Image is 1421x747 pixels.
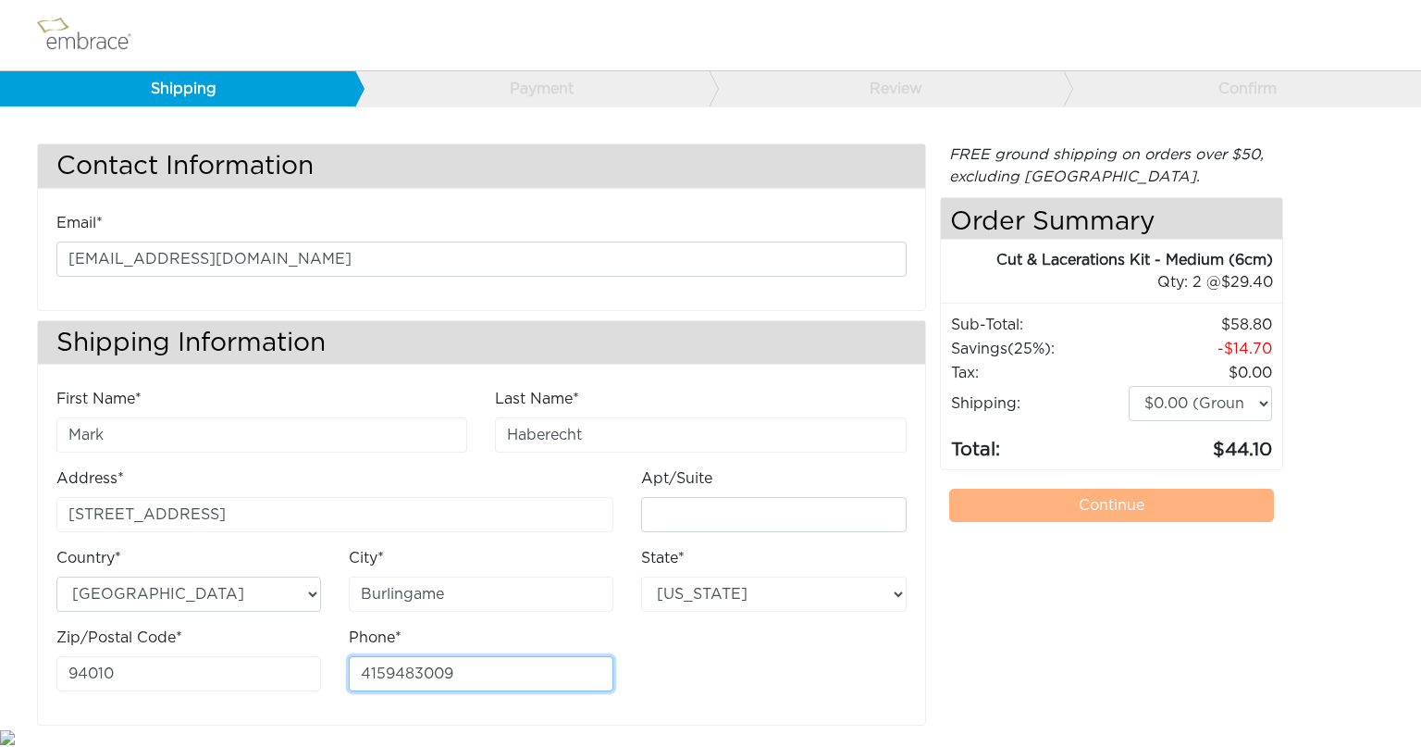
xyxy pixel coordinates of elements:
label: Last Name* [495,388,579,410]
label: City* [349,547,384,569]
td: 58.80 [1128,313,1273,337]
td: 14.70 [1128,337,1273,361]
label: Email* [56,212,103,234]
span: (25%) [1007,342,1051,356]
a: Continue [949,489,1275,522]
h3: Contact Information [38,144,925,188]
td: 44.10 [1128,422,1273,465]
span: 29.40 [1221,275,1273,290]
div: Cut & Lacerations Kit - Medium (6cm) [941,249,1274,271]
label: Phone* [349,627,402,649]
h4: Order Summary [941,198,1283,240]
label: State* [641,547,685,569]
label: Apt/Suite [641,467,712,490]
td: Total: [950,422,1128,465]
td: Shipping: [950,385,1128,422]
label: Country* [56,547,121,569]
h3: Shipping Information [38,321,925,365]
a: Payment [354,71,710,106]
a: Review [709,71,1064,106]
div: 2 @ [964,271,1274,293]
label: Zip/Postal Code* [56,627,182,649]
label: Address* [56,467,124,490]
label: First Name* [56,388,142,410]
td: Tax: [950,361,1128,385]
a: Confirm [1063,71,1418,106]
td: 0.00 [1128,361,1273,385]
td: Sub-Total: [950,313,1128,337]
div: FREE ground shipping on orders over $50, excluding [GEOGRAPHIC_DATA]. [940,143,1284,188]
td: Savings : [950,337,1128,361]
img: logo.png [32,12,153,58]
